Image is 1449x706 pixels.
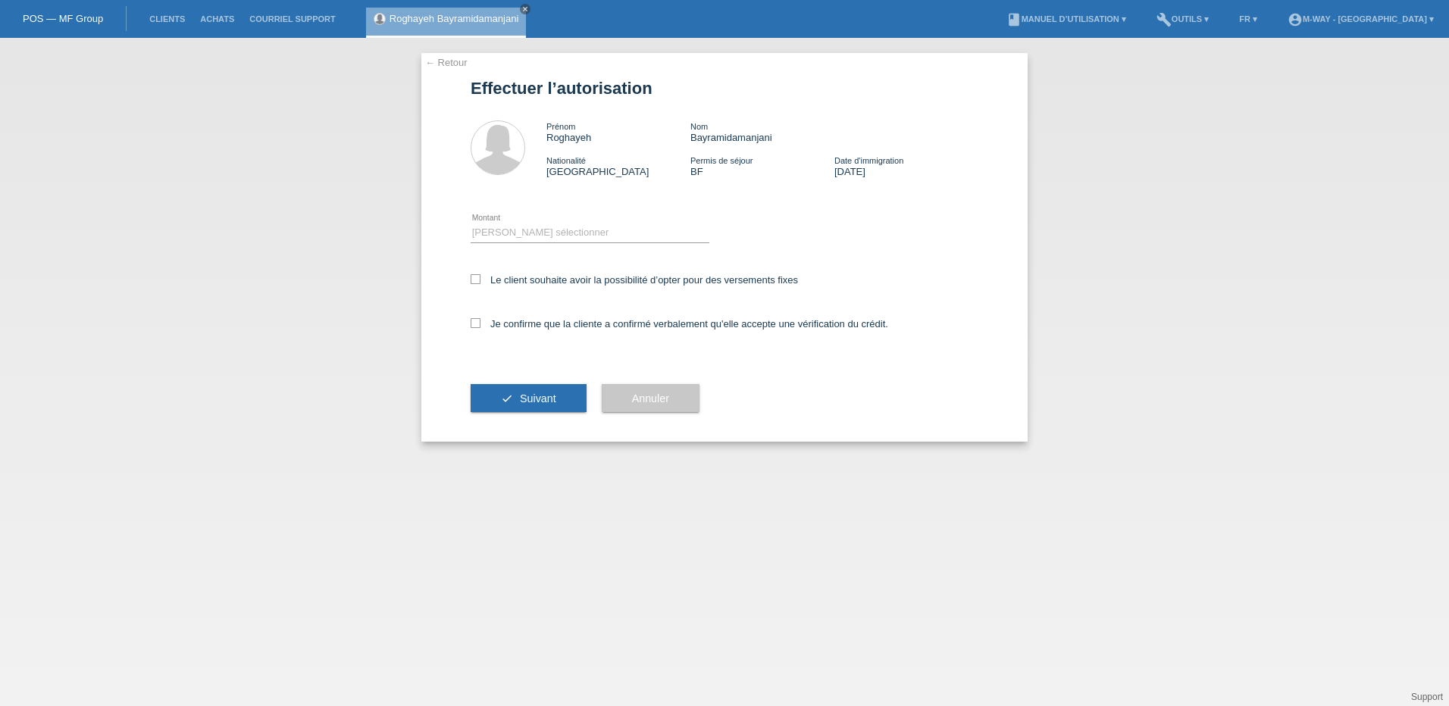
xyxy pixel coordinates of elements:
span: Prénom [546,122,576,131]
a: Support [1411,692,1443,702]
h1: Effectuer l’autorisation [471,79,978,98]
label: Je confirme que la cliente a confirmé verbalement qu'elle accepte une vérification du crédit. [471,318,888,330]
label: Le client souhaite avoir la possibilité d’opter pour des versements fixes [471,274,798,286]
i: build [1156,12,1172,27]
a: Achats [192,14,242,23]
div: BF [690,155,834,177]
span: Annuler [632,392,669,405]
a: Roghayeh Bayramidamanjani [390,13,519,24]
a: ← Retour [425,57,468,68]
a: close [520,4,530,14]
span: Permis de séjour [690,156,753,165]
a: Clients [142,14,192,23]
i: account_circle [1288,12,1303,27]
a: buildOutils ▾ [1149,14,1216,23]
button: Annuler [602,384,699,413]
div: [GEOGRAPHIC_DATA] [546,155,690,177]
a: Courriel Support [242,14,343,23]
div: Bayramidamanjani [690,120,834,143]
a: bookManuel d’utilisation ▾ [999,14,1134,23]
span: Suivant [520,392,556,405]
i: check [501,392,513,405]
a: account_circlem-way - [GEOGRAPHIC_DATA] ▾ [1280,14,1441,23]
span: Date d'immigration [834,156,903,165]
span: Nationalité [546,156,586,165]
a: POS — MF Group [23,13,103,24]
div: [DATE] [834,155,978,177]
i: close [521,5,529,13]
div: Roghayeh [546,120,690,143]
button: check Suivant [471,384,587,413]
i: book [1006,12,1022,27]
span: Nom [690,122,708,131]
a: FR ▾ [1231,14,1265,23]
